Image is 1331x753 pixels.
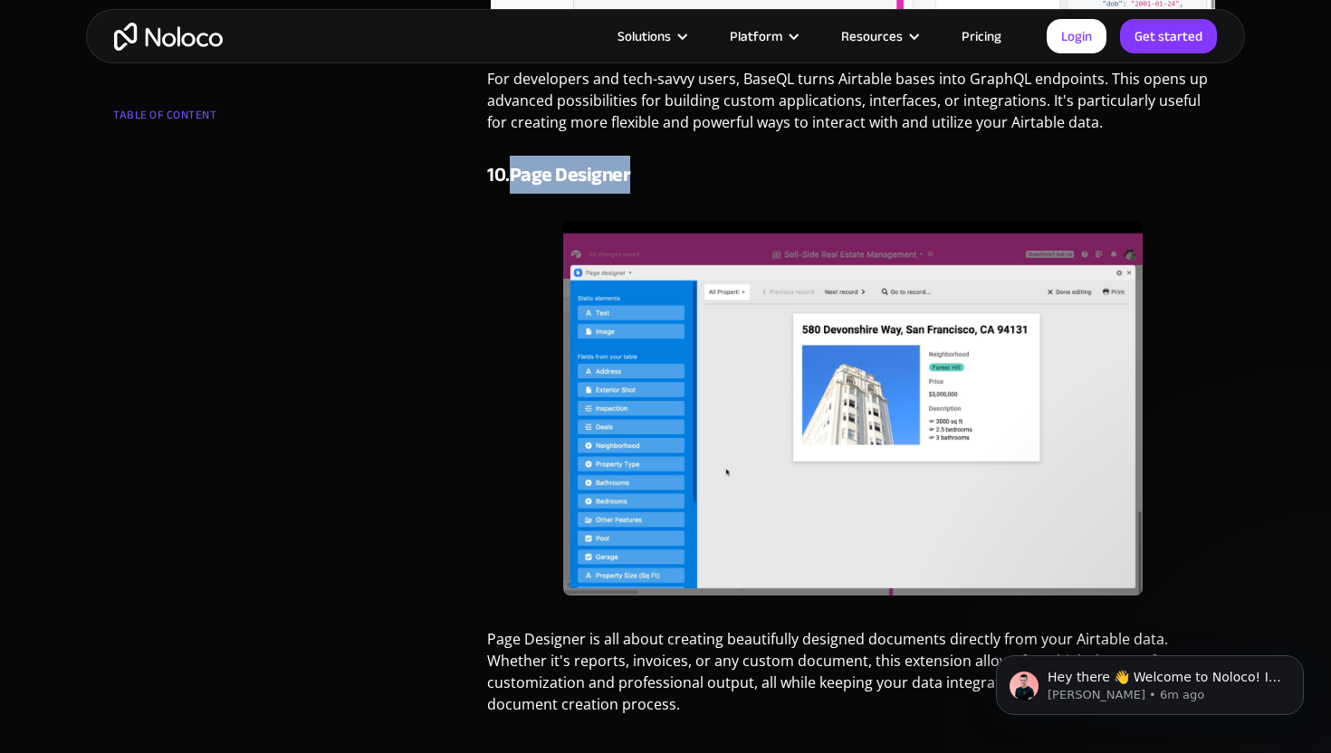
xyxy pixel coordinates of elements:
p: For developers and tech-savvy users, BaseQL turns Airtable bases into GraphQL endpoints. This ope... [487,68,1218,147]
strong: Page Designer [510,156,631,194]
div: Resources [819,24,939,48]
iframe: Intercom notifications message [969,617,1331,744]
div: Platform [730,24,782,48]
a: home [114,23,223,51]
div: Solutions [618,24,671,48]
a: Login [1047,19,1106,53]
a: Pricing [939,24,1024,48]
div: Resources [841,24,903,48]
a: Get started [1120,19,1217,53]
p: Page Designer is all about creating beautifully designed documents directly from your Airtable da... [487,628,1218,729]
div: Solutions [595,24,707,48]
div: Platform [707,24,819,48]
div: TABLE OF CONTENT [113,101,332,138]
h4: 10. [487,161,1218,188]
